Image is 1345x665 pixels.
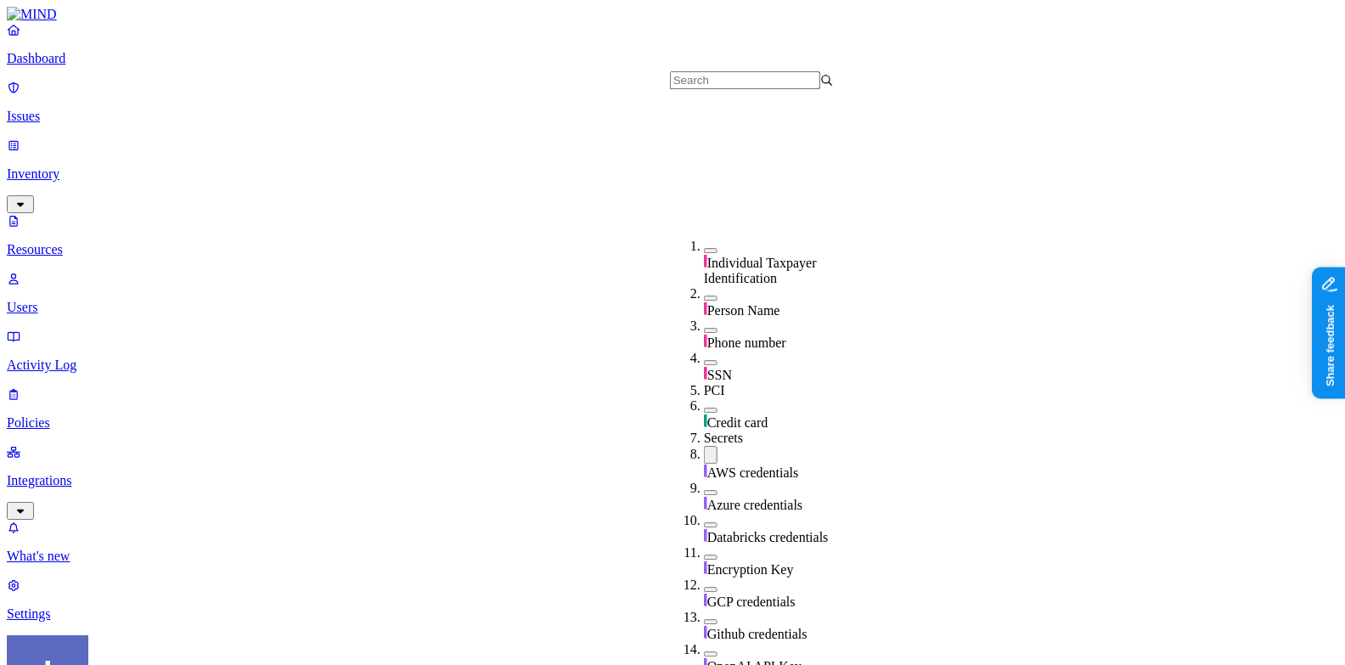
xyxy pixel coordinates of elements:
img: secret-line [704,528,707,542]
span: GCP credentials [707,595,796,609]
p: What's new [7,549,1338,564]
a: Issues [7,80,1338,124]
img: secret-line [704,464,707,477]
span: SSN [707,368,732,382]
p: Dashboard [7,51,1338,66]
img: pii-line [704,254,707,268]
img: secret-line [704,496,707,510]
span: Phone number [707,335,786,350]
p: Resources [7,242,1338,257]
a: Policies [7,386,1338,431]
p: Users [7,300,1338,315]
p: Issues [7,109,1338,124]
span: AWS credentials [707,465,799,480]
a: What's new [7,520,1338,564]
img: MIND [7,7,57,22]
img: pii-line [704,366,707,380]
p: Activity Log [7,358,1338,373]
a: Settings [7,578,1338,622]
span: Person Name [707,303,780,318]
a: Dashboard [7,22,1338,66]
img: pci-line [704,414,707,427]
div: Secrets [704,431,868,446]
span: Github credentials [707,627,808,641]
p: Policies [7,415,1338,431]
a: Integrations [7,444,1338,517]
span: Encryption Key [707,562,794,577]
a: Resources [7,213,1338,257]
p: Settings [7,606,1338,622]
img: pii-line [704,334,707,347]
span: Databricks credentials [707,530,829,544]
a: MIND [7,7,1338,22]
p: Inventory [7,166,1338,182]
p: Integrations [7,473,1338,488]
a: Inventory [7,138,1338,211]
img: secret-line [704,593,707,606]
img: secret-line [704,561,707,574]
img: secret-line [704,625,707,639]
span: Credit card [707,415,768,430]
img: pii-line [704,302,707,315]
a: Activity Log [7,329,1338,373]
div: PCI [704,383,868,398]
span: Individual Taxpayer Identification [704,256,817,285]
span: Azure credentials [707,498,802,512]
a: Users [7,271,1338,315]
input: Search [670,71,820,89]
